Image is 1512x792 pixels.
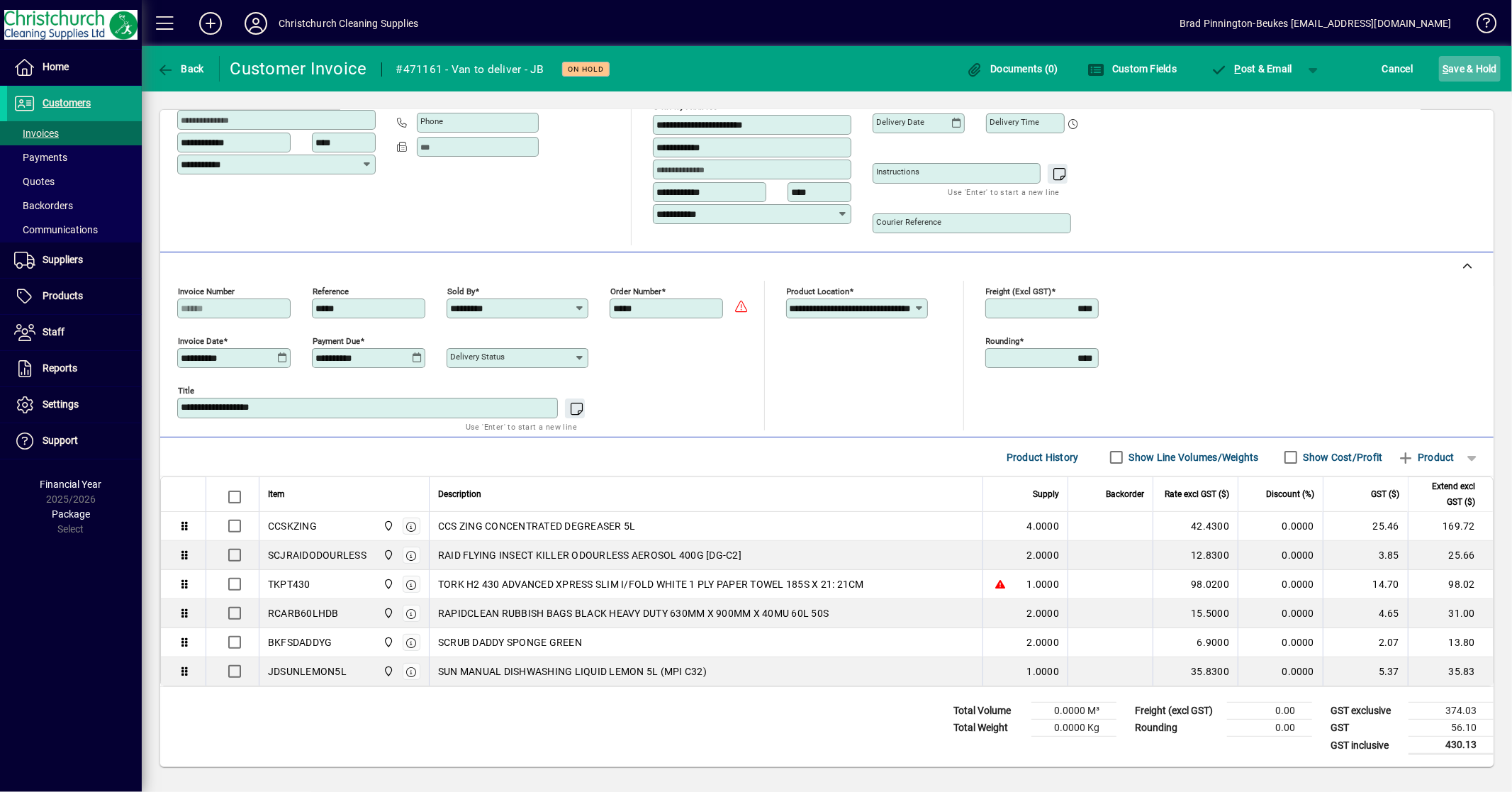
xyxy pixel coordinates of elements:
[948,184,1060,200] mat-hint: Use 'Enter' to start a new line
[1165,486,1229,502] span: Rate excl GST ($)
[1323,628,1408,657] td: 2.07
[1238,657,1323,686] td: 0.0000
[1085,56,1181,82] button: Custom Fields
[946,703,1031,720] td: Total Volume
[1408,570,1493,599] td: 98.02
[379,606,396,621] span: Christchurch Cleaning Supplies Ltd
[1126,450,1259,464] label: Show Line Volumes/Weights
[43,362,77,374] span: Reports
[1007,446,1079,469] span: Product History
[142,56,220,82] app-page-header-button: Back
[1409,720,1494,737] td: 56.10
[1162,519,1229,533] div: 42.4300
[7,121,142,145] a: Invoices
[7,242,142,278] a: Suppliers
[1238,599,1323,628] td: 0.0000
[14,128,59,139] span: Invoices
[1162,548,1229,562] div: 12.8300
[268,577,310,591] div: TKPT430
[1382,57,1413,80] span: Cancel
[7,387,142,423] a: Settings
[1235,63,1241,74] span: P
[313,286,349,296] mat-label: Reference
[990,117,1039,127] mat-label: Delivery time
[7,351,142,386] a: Reports
[1408,657,1493,686] td: 35.83
[1031,703,1116,720] td: 0.0000 M³
[438,519,636,533] span: CCS ZING CONCENTRATED DEGREASER 5L
[178,286,235,296] mat-label: Invoice number
[1031,720,1116,737] td: 0.0000 Kg
[1323,737,1409,754] td: GST inclusive
[876,167,919,177] mat-label: Instructions
[230,57,367,80] div: Customer Invoice
[268,606,339,620] div: RCARB60LHDB
[1128,703,1227,720] td: Freight (excl GST)
[313,336,360,346] mat-label: Payment due
[1238,512,1323,541] td: 0.0000
[1238,541,1323,570] td: 0.0000
[1162,635,1229,649] div: 6.9000
[1027,664,1060,679] span: 1.0000
[420,116,443,126] mat-label: Phone
[396,58,544,81] div: #471161 - Van to deliver - JB
[1266,486,1314,502] span: Discount (%)
[268,548,366,562] div: SCJRAIDODOURLESS
[178,336,223,346] mat-label: Invoice date
[1027,548,1060,562] span: 2.0000
[43,97,91,108] span: Customers
[1443,63,1448,74] span: S
[787,286,850,296] mat-label: Product location
[1238,628,1323,657] td: 0.0000
[1162,664,1229,679] div: 35.8300
[1001,445,1085,470] button: Product History
[1238,570,1323,599] td: 0.0000
[43,398,79,410] span: Settings
[832,91,855,113] button: Choose address
[178,386,194,396] mat-label: Title
[43,61,69,72] span: Home
[1397,446,1455,469] span: Product
[268,519,317,533] div: CCSKZING
[1227,720,1312,737] td: 0.00
[188,11,233,36] button: Add
[450,352,505,362] mat-label: Delivery status
[876,217,941,227] mat-label: Courier Reference
[1180,12,1452,35] div: Brad Pinnington-Beukes [EMAIL_ADDRESS][DOMAIN_NAME]
[1033,486,1059,502] span: Supply
[810,90,832,113] a: View on map
[438,635,582,649] span: SCRUB DADDY SPONGE GREEN
[1323,657,1408,686] td: 5.37
[40,479,102,490] span: Financial Year
[1323,720,1409,737] td: GST
[233,11,279,36] button: Profile
[966,63,1058,74] span: Documents (0)
[438,664,707,679] span: SUN MANUAL DISHWASHING LIQUID LEMON 5L (MPI C32)
[1088,63,1177,74] span: Custom Fields
[1027,519,1060,533] span: 4.0000
[14,152,67,163] span: Payments
[379,664,396,679] span: Christchurch Cleaning Supplies Ltd
[7,423,142,459] a: Support
[1379,56,1417,82] button: Cancel
[43,435,78,446] span: Support
[963,56,1062,82] button: Documents (0)
[7,279,142,314] a: Products
[7,194,142,218] a: Backorders
[1227,703,1312,720] td: 0.00
[52,508,90,520] span: Package
[379,547,396,563] span: Christchurch Cleaning Supplies Ltd
[1106,486,1144,502] span: Backorder
[14,176,55,187] span: Quotes
[1301,450,1383,464] label: Show Cost/Profit
[1323,541,1408,570] td: 3.85
[43,290,83,301] span: Products
[268,664,347,679] div: JDSUNLEMON5L
[1027,635,1060,649] span: 2.0000
[438,548,741,562] span: RAID FLYING INSECT KILLER ODOURLESS AEROSOL 400G [DG-C2]
[1408,628,1493,657] td: 13.80
[1162,577,1229,591] div: 98.0200
[7,315,142,350] a: Staff
[1128,720,1227,737] td: Rounding
[610,286,661,296] mat-label: Order number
